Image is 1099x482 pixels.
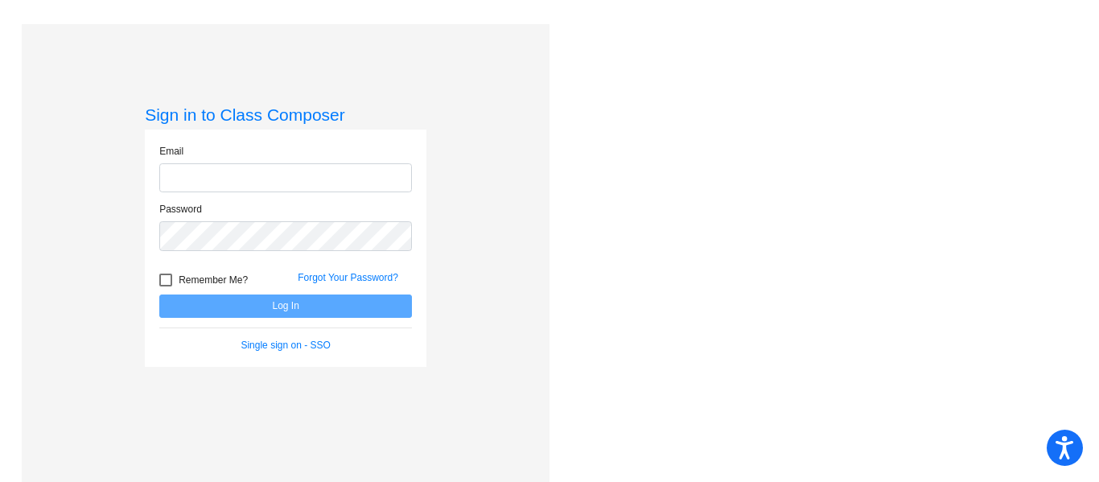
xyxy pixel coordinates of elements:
span: Remember Me? [179,270,248,290]
label: Email [159,144,183,159]
h3: Sign in to Class Composer [145,105,426,125]
button: Log In [159,295,412,318]
label: Password [159,202,202,216]
a: Single sign on - SSO [241,340,330,351]
a: Forgot Your Password? [298,272,398,283]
